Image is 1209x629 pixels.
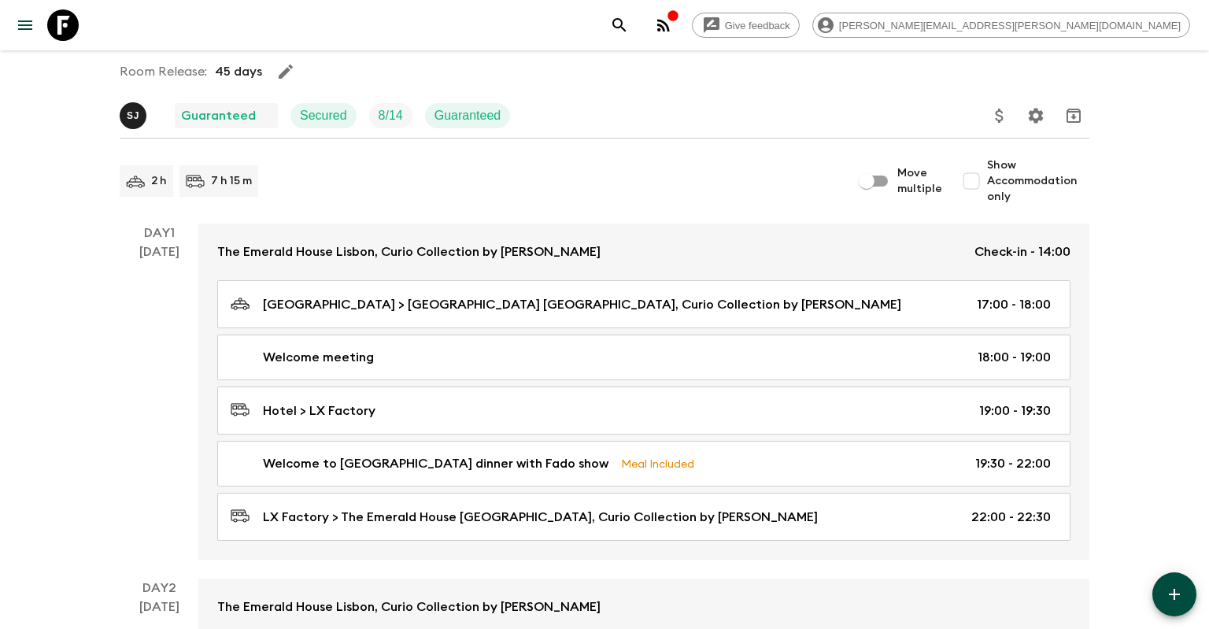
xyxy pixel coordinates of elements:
[971,508,1051,527] p: 22:00 - 22:30
[139,242,179,560] div: [DATE]
[897,165,943,197] span: Move multiple
[621,455,694,472] p: Meal Included
[211,173,252,189] p: 7 h 15 m
[263,508,818,527] p: LX Factory > The Emerald House [GEOGRAPHIC_DATA], Curio Collection by [PERSON_NAME]
[263,401,375,420] p: Hotel > LX Factory
[263,348,374,367] p: Welcome meeting
[716,20,799,31] span: Give feedback
[974,242,1070,261] p: Check-in - 14:00
[120,579,198,598] p: Day 2
[812,13,1190,38] div: [PERSON_NAME][EMAIL_ADDRESS][PERSON_NAME][DOMAIN_NAME]
[151,173,167,189] p: 2 h
[975,454,1051,473] p: 19:30 - 22:00
[217,242,601,261] p: The Emerald House Lisbon, Curio Collection by [PERSON_NAME]
[692,13,800,38] a: Give feedback
[379,106,403,125] p: 8 / 14
[830,20,1189,31] span: [PERSON_NAME][EMAIL_ADDRESS][PERSON_NAME][DOMAIN_NAME]
[217,598,601,616] p: The Emerald House Lisbon, Curio Collection by [PERSON_NAME]
[984,100,1015,131] button: Update Price, Early Bird Discount and Costs
[120,62,207,81] p: Room Release:
[9,9,41,41] button: menu
[604,9,635,41] button: search adventures
[120,224,198,242] p: Day 1
[198,224,1089,280] a: The Emerald House Lisbon, Curio Collection by [PERSON_NAME]Check-in - 14:00
[181,106,256,125] p: Guaranteed
[217,280,1070,328] a: [GEOGRAPHIC_DATA] > [GEOGRAPHIC_DATA] [GEOGRAPHIC_DATA], Curio Collection by [PERSON_NAME]17:00 -...
[217,441,1070,487] a: Welcome to [GEOGRAPHIC_DATA] dinner with Fado showMeal Included19:30 - 22:00
[263,454,608,473] p: Welcome to [GEOGRAPHIC_DATA] dinner with Fado show
[300,106,347,125] p: Secured
[127,109,139,122] p: S J
[987,157,1089,205] span: Show Accommodation only
[215,62,262,81] p: 45 days
[1058,100,1089,131] button: Archive (Completed, Cancelled or Unsynced Departures only)
[977,295,1051,314] p: 17:00 - 18:00
[434,106,501,125] p: Guaranteed
[217,335,1070,380] a: Welcome meeting18:00 - 19:00
[120,102,150,129] button: SJ
[369,103,412,128] div: Trip Fill
[1020,100,1052,131] button: Settings
[978,348,1051,367] p: 18:00 - 19:00
[290,103,357,128] div: Secured
[217,387,1070,435] a: Hotel > LX Factory19:00 - 19:30
[217,493,1070,541] a: LX Factory > The Emerald House [GEOGRAPHIC_DATA], Curio Collection by [PERSON_NAME]22:00 - 22:30
[120,107,150,120] span: Sónia Justo
[979,401,1051,420] p: 19:00 - 19:30
[263,295,901,314] p: [GEOGRAPHIC_DATA] > [GEOGRAPHIC_DATA] [GEOGRAPHIC_DATA], Curio Collection by [PERSON_NAME]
